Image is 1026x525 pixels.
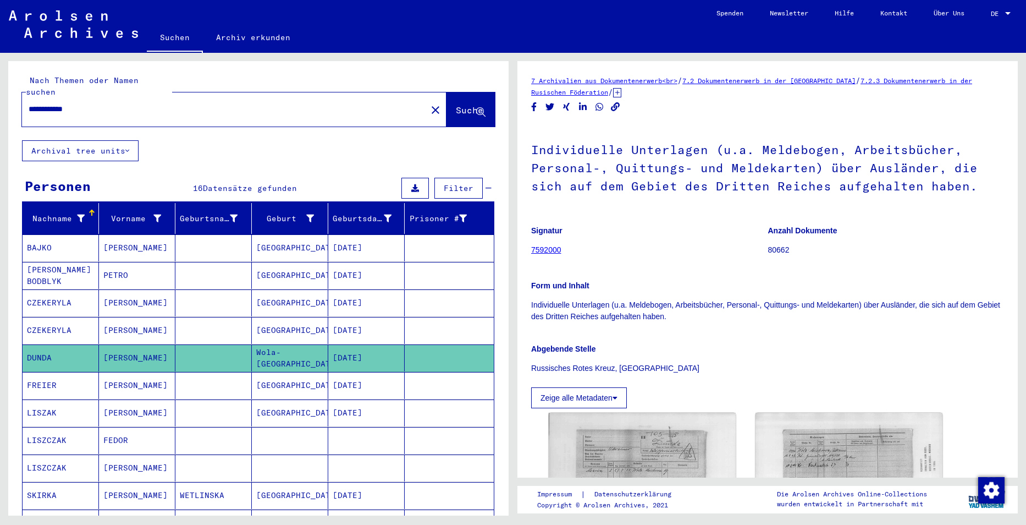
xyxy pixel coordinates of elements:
[544,100,556,114] button: Share on Twitter
[856,75,860,85] span: /
[682,76,856,85] a: 7.2 Dokumentenerwerb in der [GEOGRAPHIC_DATA]
[103,213,161,225] div: Vorname
[99,455,175,482] mat-cell: [PERSON_NAME]
[22,140,139,161] button: Archival tree units
[531,344,595,353] b: Abgebende Stelle
[252,234,328,261] mat-cell: [GEOGRAPHIC_DATA]
[23,427,99,454] mat-cell: LISZCZAK
[537,489,581,500] a: Impressum
[23,203,99,234] mat-header-cell: Nachname
[203,183,297,193] span: Datensätze gefunden
[978,477,1005,504] img: Zustimmung ändern
[328,317,405,344] mat-cell: [DATE]
[610,100,621,114] button: Copy link
[252,482,328,509] mat-cell: [GEOGRAPHIC_DATA]/[GEOGRAPHIC_DATA]
[328,344,405,371] mat-cell: [DATE]
[531,281,589,290] b: Form und Inhalt
[180,213,238,225] div: Geburtsname
[99,262,175,289] mat-cell: PETRO
[175,203,252,234] mat-header-cell: Geburtsname
[537,489,685,500] div: |
[147,24,203,53] a: Suchen
[446,92,495,127] button: Suche
[99,400,175,426] mat-cell: [PERSON_NAME]
[27,213,85,225] div: Nachname
[23,482,99,509] mat-cell: SKIRKA
[25,176,91,196] div: Personen
[528,100,540,114] button: Share on Facebook
[328,262,405,289] mat-cell: [DATE]
[252,344,328,371] mat-cell: Wola-[GEOGRAPHIC_DATA]
[531,245,561,254] a: 7592000
[99,317,175,344] mat-cell: [PERSON_NAME]
[23,372,99,399] mat-cell: FREIER
[99,203,175,234] mat-header-cell: Vorname
[23,344,99,371] mat-cell: DUNDA
[23,234,99,261] mat-cell: BAJKO
[180,210,251,227] div: Geburtsname
[434,178,483,199] button: Filter
[531,226,562,235] b: Signatur
[23,289,99,316] mat-cell: CZEKERYLA
[99,427,175,454] mat-cell: FEDOR
[99,289,175,316] mat-cell: [PERSON_NAME]
[27,210,98,227] div: Nachname
[768,244,1005,256] p: 80662
[991,10,1003,18] span: DE
[9,10,138,38] img: Arolsen_neg.svg
[444,183,473,193] span: Filter
[594,100,605,114] button: Share on WhatsApp
[328,203,405,234] mat-header-cell: Geburtsdatum
[424,99,446,121] button: Clear
[99,482,175,509] mat-cell: [PERSON_NAME]
[531,387,627,408] button: Zeige alle Metadaten
[456,105,483,116] span: Suche
[429,103,442,117] mat-icon: close
[252,203,328,234] mat-header-cell: Geburt‏
[328,234,405,261] mat-cell: [DATE]
[777,499,927,509] p: wurden entwickelt in Partnerschaft mit
[577,100,589,114] button: Share on LinkedIn
[608,87,613,97] span: /
[328,482,405,509] mat-cell: [DATE]
[328,400,405,426] mat-cell: [DATE]
[409,213,467,225] div: Prisoner #
[328,372,405,399] mat-cell: [DATE]
[333,213,391,225] div: Geburtsdatum
[561,100,572,114] button: Share on Xing
[768,226,837,235] b: Anzahl Dokumente
[23,317,99,344] mat-cell: CZEKERYLA
[203,24,304,51] a: Archiv erkunden
[531,299,1004,322] p: Individuelle Unterlagen (u.a. Meldebogen, Arbeitsbücher, Personal-, Quittungs- und Meldekarten) ü...
[252,317,328,344] mat-cell: [GEOGRAPHIC_DATA]
[537,500,685,510] p: Copyright © Arolsen Archives, 2021
[23,262,99,289] mat-cell: [PERSON_NAME] BODBLYK
[531,363,1004,374] p: Russisches Rotes Kreuz, [GEOGRAPHIC_DATA]
[99,234,175,261] mat-cell: [PERSON_NAME]
[777,489,927,499] p: Die Arolsen Archives Online-Collections
[252,372,328,399] mat-cell: [GEOGRAPHIC_DATA]
[677,75,682,85] span: /
[409,210,481,227] div: Prisoner #
[23,455,99,482] mat-cell: LISZCZAK
[333,210,405,227] div: Geburtsdatum
[175,482,252,509] mat-cell: WETLINSKA
[405,203,494,234] mat-header-cell: Prisoner #
[531,76,677,85] a: 7 Archivalien aus Dokumentenerwerb<br>
[23,400,99,426] mat-cell: LISZAK
[252,400,328,426] mat-cell: [GEOGRAPHIC_DATA]
[586,489,685,500] a: Datenschutzerklärung
[26,75,139,97] mat-label: Nach Themen oder Namen suchen
[256,213,314,225] div: Geburt‏
[328,289,405,316] mat-cell: [DATE]
[193,183,203,193] span: 16
[978,477,1004,503] div: Zustimmung ändern
[531,124,1004,209] h1: Individuelle Unterlagen (u.a. Meldebogen, Arbeitsbücher, Personal-, Quittungs- und Meldekarten) ü...
[99,344,175,371] mat-cell: [PERSON_NAME]
[256,210,328,227] div: Geburt‏
[103,210,175,227] div: Vorname
[966,485,1007,513] img: yv_logo.png
[252,289,328,316] mat-cell: [GEOGRAPHIC_DATA]
[252,262,328,289] mat-cell: [GEOGRAPHIC_DATA]
[99,372,175,399] mat-cell: [PERSON_NAME]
